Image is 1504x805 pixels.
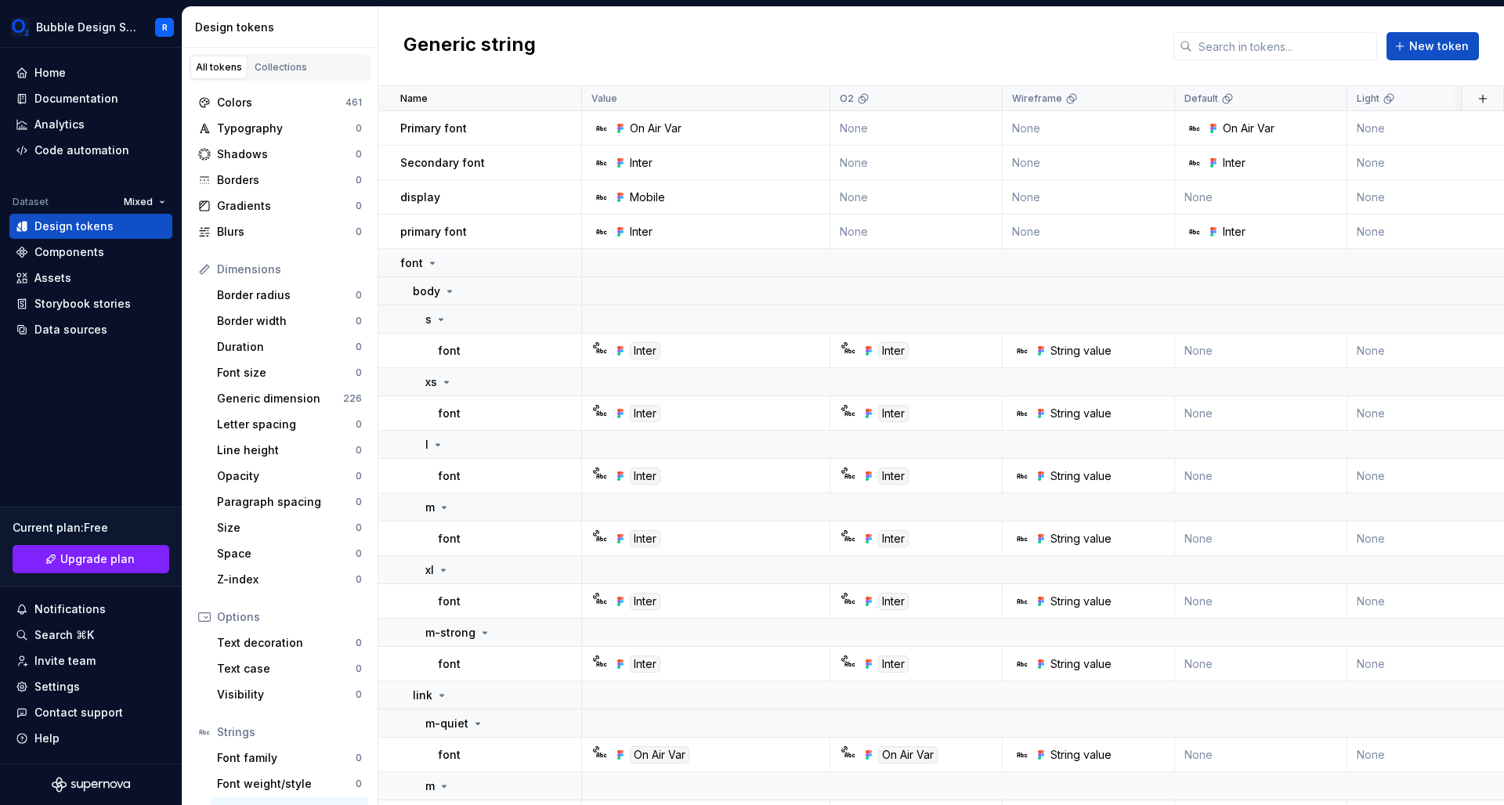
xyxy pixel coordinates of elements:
td: None [1175,334,1347,368]
div: Typography [217,121,356,136]
a: Shadows0 [192,142,368,167]
div: 0 [356,573,362,586]
p: link [413,688,432,703]
div: Notifications [34,601,106,617]
button: Notifications [9,597,172,622]
p: O2 [840,92,854,105]
p: xl [425,562,434,578]
p: font [438,594,461,609]
div: 0 [356,315,362,327]
a: Font family0 [211,745,368,771]
div: All tokens [196,61,242,74]
td: None [1003,215,1175,249]
a: Text decoration0 [211,630,368,655]
div: R [162,21,168,34]
a: Settings [9,674,172,699]
p: xs [425,374,437,390]
div: String value [1050,531,1112,547]
p: font [438,406,461,421]
a: Analytics [9,112,172,137]
td: None [1175,522,1347,556]
div: Mobile [630,190,665,205]
a: Space0 [211,541,368,566]
div: 0 [356,522,362,534]
a: Text case0 [211,656,368,681]
h2: Generic string [403,32,536,60]
p: l [425,437,428,453]
td: None [1175,396,1347,431]
div: String value [1050,656,1112,672]
div: Inter [878,467,909,485]
div: Borders [217,172,356,188]
a: Duration0 [211,334,368,359]
div: Components [34,244,104,260]
div: Z-index [217,572,356,587]
div: 0 [356,289,362,301]
svg: Supernova Logo [52,777,130,792]
div: Letter spacing [217,417,356,432]
div: Inter [630,467,660,485]
div: 0 [356,778,362,790]
td: None [1175,738,1347,772]
div: Blurs [217,224,356,240]
td: None [1003,180,1175,215]
a: Size0 [211,515,368,540]
div: Inter [630,155,653,171]
div: Duration [217,339,356,355]
a: Documentation [9,86,172,111]
div: Border width [217,313,356,329]
div: 0 [356,174,362,186]
a: Font weight/style0 [211,771,368,796]
div: 0 [356,226,362,238]
div: On Air Var [630,746,689,763]
div: 0 [356,341,362,353]
p: font [438,531,461,547]
a: Font size0 [211,360,368,385]
div: 0 [356,122,362,135]
p: Light [1357,92,1379,105]
p: primary font [400,224,467,240]
div: Inter [878,405,909,422]
div: Gradients [217,198,356,214]
div: String value [1050,343,1112,359]
a: Opacity0 [211,464,368,489]
div: Current plan : Free [13,520,169,536]
div: Font weight/style [217,776,356,792]
p: Name [400,92,428,105]
a: Generic dimension226 [211,386,368,411]
div: Inter [878,655,909,673]
p: display [400,190,440,205]
div: Inter [1223,155,1245,171]
div: Invite team [34,653,96,669]
div: Design tokens [195,20,371,35]
a: Paragraph spacing0 [211,489,368,514]
div: Generic dimension [217,391,343,406]
p: Wireframe [1012,92,1062,105]
div: Inter [878,593,909,610]
div: 0 [356,688,362,701]
div: String value [1050,468,1112,484]
div: 461 [345,96,362,109]
div: Font size [217,365,356,381]
div: Analytics [34,117,85,132]
td: None [1175,459,1347,493]
button: Contact support [9,700,172,725]
div: Line height [217,442,356,458]
img: 1a847f6c-1245-4c66-adf2-ab3a177fc91e.png [11,18,30,37]
button: Mixed [117,191,172,213]
a: Design tokens [9,214,172,239]
div: 0 [356,470,362,482]
td: None [830,215,1003,249]
div: Contact support [34,705,123,720]
div: 0 [356,752,362,764]
div: Space [217,546,356,561]
div: Text case [217,661,356,677]
p: Secondary font [400,155,485,171]
p: Primary font [400,121,467,136]
a: Storybook stories [9,291,172,316]
div: Dataset [13,196,49,208]
div: Inter [630,655,660,673]
div: Shadows [217,146,356,162]
div: Bubble Design System [36,20,136,35]
a: Border radius0 [211,283,368,308]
